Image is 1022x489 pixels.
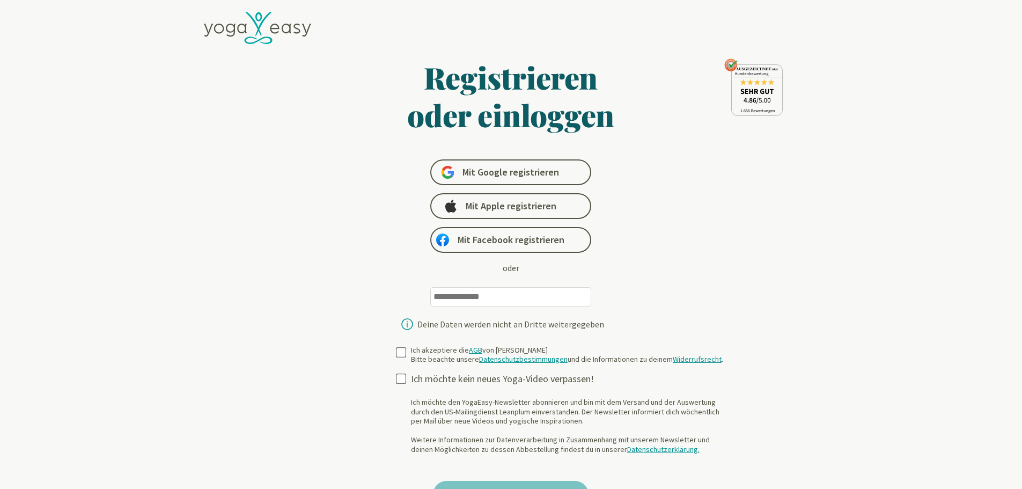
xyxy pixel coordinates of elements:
span: Mit Apple registrieren [466,200,556,213]
div: oder [503,261,519,274]
div: Ich akzeptiere die von [PERSON_NAME] Bitte beachte unsere und die Informationen zu deinem . [411,346,723,364]
a: Widerrufsrecht [673,354,722,364]
div: Deine Daten werden nicht an Dritte weitergegeben [417,320,604,329]
a: Mit Facebook registrieren [430,227,591,253]
span: Mit Facebook registrieren [458,233,564,246]
div: Ich möchte den YogaEasy-Newsletter abonnieren und bin mit dem Versand und der Auswertung durch de... [411,398,732,454]
a: Datenschutzerklärung. [627,444,700,454]
a: Mit Apple registrieren [430,193,591,219]
span: Mit Google registrieren [462,166,559,179]
div: Ich möchte kein neues Yoga-Video verpassen! [411,373,732,385]
a: Datenschutzbestimmungen [479,354,568,364]
a: AGB [469,345,482,355]
img: ausgezeichnet_seal.png [724,59,783,116]
a: Mit Google registrieren [430,159,591,185]
h1: Registrieren oder einloggen [304,59,719,134]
